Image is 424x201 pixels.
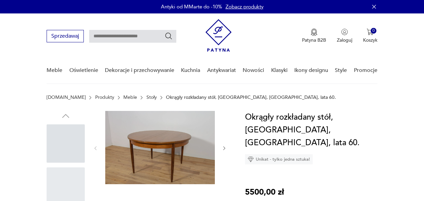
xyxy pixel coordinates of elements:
[371,28,376,34] div: 0
[245,186,284,199] p: 5500,00 zł
[105,57,174,83] a: Dekoracje i przechowywanie
[207,57,236,83] a: Antykwariat
[95,95,114,100] a: Produkty
[69,57,98,83] a: Oświetlenie
[363,37,377,43] p: Koszyk
[205,19,232,52] img: Patyna - sklep z meblami i dekoracjami vintage
[181,57,200,83] a: Kuchnia
[302,29,326,43] button: Patyna B2B
[47,30,84,42] button: Sprzedawaj
[226,3,263,10] a: Zobacz produkty
[367,29,373,35] img: Ikona koszyka
[245,154,313,164] div: Unikat - tylko jedna sztuka!
[248,156,254,162] img: Ikona diamentu
[271,57,288,83] a: Klasyki
[166,95,336,100] p: Okrągły rozkładany stół, [GEOGRAPHIC_DATA], [GEOGRAPHIC_DATA], lata 60.
[161,3,222,10] p: Antyki od MMarte do -10%
[294,57,328,83] a: Ikony designu
[165,32,173,40] button: Szukaj
[245,111,377,149] h1: Okrągły rozkładany stół, [GEOGRAPHIC_DATA], [GEOGRAPHIC_DATA], lata 60.
[47,34,84,39] a: Sprzedawaj
[335,57,347,83] a: Style
[146,95,157,100] a: Stoły
[123,95,137,100] a: Meble
[354,57,377,83] a: Promocje
[337,29,352,43] button: Zaloguj
[311,29,317,36] img: Ikona medalu
[243,57,264,83] a: Nowości
[105,111,215,184] img: Zdjęcie produktu Okrągły rozkładany stół, G-Plan, Wielka Brytania, lata 60.
[341,29,348,35] img: Ikonka użytkownika
[302,29,326,43] a: Ikona medaluPatyna B2B
[47,95,86,100] a: [DOMAIN_NAME]
[302,37,326,43] p: Patyna B2B
[337,37,352,43] p: Zaloguj
[363,29,377,43] button: 0Koszyk
[47,57,62,83] a: Meble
